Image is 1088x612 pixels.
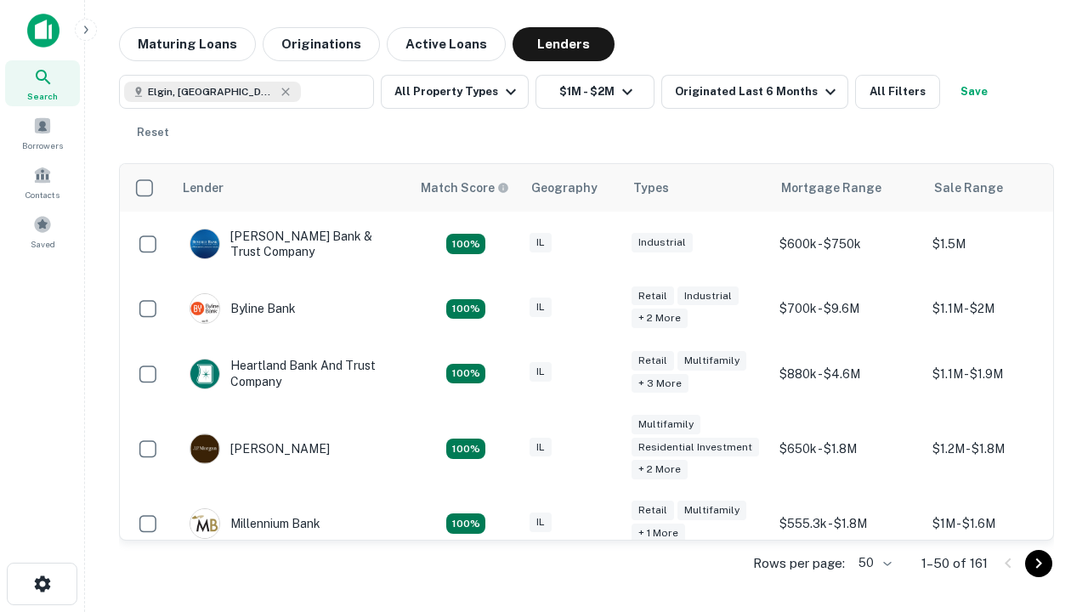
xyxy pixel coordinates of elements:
[183,178,224,198] div: Lender
[446,364,485,384] div: Matching Properties: 20, hasApolloMatch: undefined
[5,208,80,254] a: Saved
[530,233,552,252] div: IL
[173,164,411,212] th: Lender
[27,89,58,103] span: Search
[632,438,759,457] div: Residential Investment
[530,438,552,457] div: IL
[623,164,771,212] th: Types
[411,164,521,212] th: Capitalize uses an advanced AI algorithm to match your search with the best lender. The match sco...
[661,75,848,109] button: Originated Last 6 Months
[421,178,506,197] h6: Match Score
[190,229,219,258] img: picture
[677,351,746,371] div: Multifamily
[148,84,275,99] span: Elgin, [GEOGRAPHIC_DATA], [GEOGRAPHIC_DATA]
[633,178,669,198] div: Types
[190,434,219,463] img: picture
[771,406,924,492] td: $650k - $1.8M
[5,159,80,205] a: Contacts
[446,513,485,534] div: Matching Properties: 16, hasApolloMatch: undefined
[632,233,693,252] div: Industrial
[535,75,654,109] button: $1M - $2M
[632,286,674,306] div: Retail
[632,524,685,543] div: + 1 more
[190,508,320,539] div: Millennium Bank
[387,27,506,61] button: Active Loans
[190,433,330,464] div: [PERSON_NAME]
[31,237,55,251] span: Saved
[126,116,180,150] button: Reset
[947,75,1001,109] button: Save your search to get updates of matches that match your search criteria.
[771,276,924,341] td: $700k - $9.6M
[446,234,485,254] div: Matching Properties: 28, hasApolloMatch: undefined
[771,212,924,276] td: $600k - $750k
[1003,422,1088,503] iframe: Chat Widget
[852,551,894,575] div: 50
[921,553,988,574] p: 1–50 of 161
[5,60,80,106] a: Search
[263,27,380,61] button: Originations
[677,501,746,520] div: Multifamily
[771,164,924,212] th: Mortgage Range
[530,362,552,382] div: IL
[781,178,881,198] div: Mortgage Range
[446,439,485,459] div: Matching Properties: 24, hasApolloMatch: undefined
[531,178,598,198] div: Geography
[632,460,688,479] div: + 2 more
[381,75,529,109] button: All Property Types
[190,293,296,324] div: Byline Bank
[924,341,1077,405] td: $1.1M - $1.9M
[924,276,1077,341] td: $1.1M - $2M
[753,553,845,574] p: Rows per page:
[25,188,59,201] span: Contacts
[27,14,59,48] img: capitalize-icon.png
[190,358,394,388] div: Heartland Bank And Trust Company
[530,513,552,532] div: IL
[22,139,63,152] span: Borrowers
[675,82,841,102] div: Originated Last 6 Months
[632,309,688,328] div: + 2 more
[632,374,688,394] div: + 3 more
[190,229,394,259] div: [PERSON_NAME] Bank & Trust Company
[632,351,674,371] div: Retail
[924,164,1077,212] th: Sale Range
[190,509,219,538] img: picture
[190,360,219,388] img: picture
[677,286,739,306] div: Industrial
[521,164,623,212] th: Geography
[934,178,1003,198] div: Sale Range
[530,297,552,317] div: IL
[924,212,1077,276] td: $1.5M
[771,341,924,405] td: $880k - $4.6M
[632,415,700,434] div: Multifamily
[421,178,509,197] div: Capitalize uses an advanced AI algorithm to match your search with the best lender. The match sco...
[924,491,1077,556] td: $1M - $1.6M
[446,299,485,320] div: Matching Properties: 17, hasApolloMatch: undefined
[119,27,256,61] button: Maturing Loans
[771,491,924,556] td: $555.3k - $1.8M
[1025,550,1052,577] button: Go to next page
[924,406,1077,492] td: $1.2M - $1.8M
[513,27,615,61] button: Lenders
[5,110,80,156] a: Borrowers
[190,294,219,323] img: picture
[632,501,674,520] div: Retail
[855,75,940,109] button: All Filters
